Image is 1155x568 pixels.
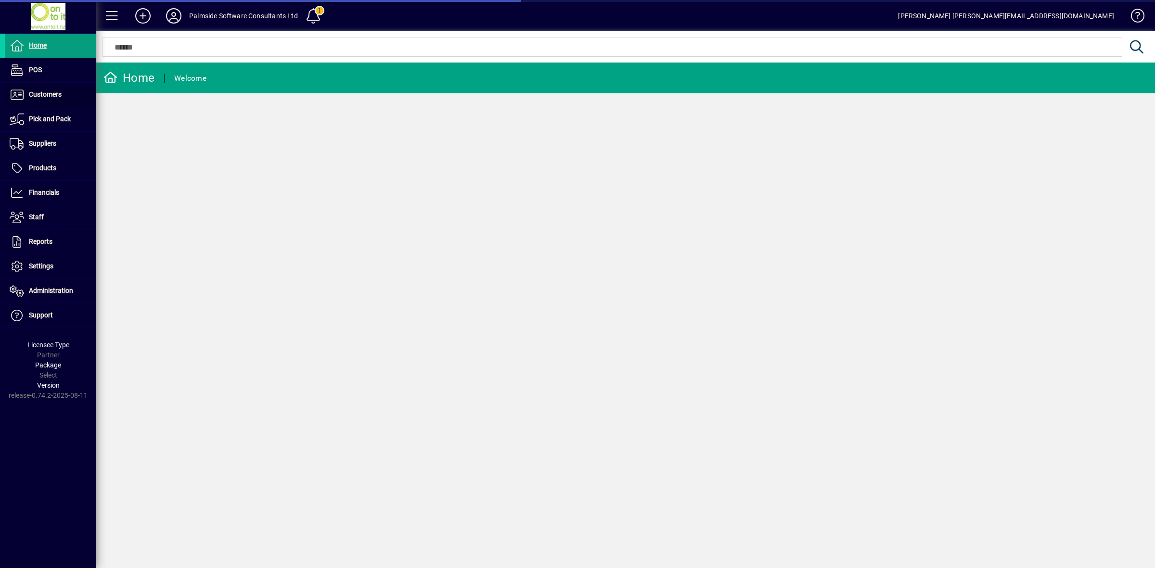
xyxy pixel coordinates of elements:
[29,287,73,294] span: Administration
[29,66,42,74] span: POS
[189,8,298,24] div: Palmside Software Consultants Ltd
[29,213,44,221] span: Staff
[174,71,206,86] div: Welcome
[1124,2,1143,33] a: Knowledge Base
[27,341,69,349] span: Licensee Type
[29,115,71,123] span: Pick and Pack
[29,139,56,147] span: Suppliers
[5,230,96,254] a: Reports
[158,7,189,25] button: Profile
[29,189,59,196] span: Financials
[37,381,60,389] span: Version
[29,164,56,172] span: Products
[5,156,96,180] a: Products
[5,83,96,107] a: Customers
[35,361,61,369] span: Package
[5,107,96,131] a: Pick and Pack
[128,7,158,25] button: Add
[898,8,1114,24] div: [PERSON_NAME] [PERSON_NAME][EMAIL_ADDRESS][DOMAIN_NAME]
[29,41,47,49] span: Home
[5,205,96,229] a: Staff
[5,58,96,82] a: POS
[29,90,62,98] span: Customers
[5,254,96,278] a: Settings
[29,262,53,270] span: Settings
[5,303,96,328] a: Support
[29,311,53,319] span: Support
[5,132,96,156] a: Suppliers
[5,181,96,205] a: Financials
[103,70,154,86] div: Home
[29,238,52,245] span: Reports
[5,279,96,303] a: Administration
